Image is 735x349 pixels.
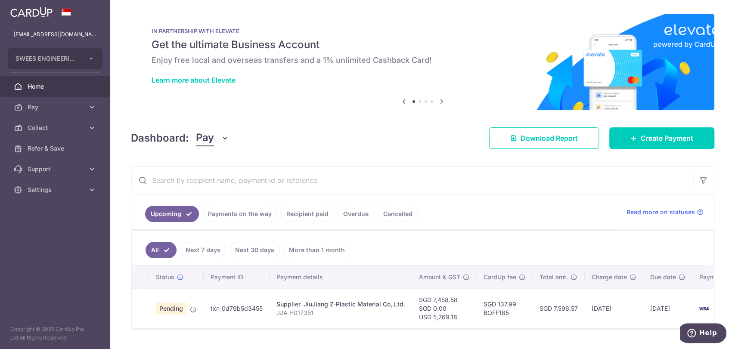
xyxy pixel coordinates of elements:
a: Upcoming [145,206,199,222]
a: Create Payment [609,127,714,149]
a: More than 1 month [283,242,350,258]
span: Charge date [592,273,627,281]
img: Renovation banner [131,14,714,110]
img: Bank Card [695,303,712,314]
a: Cancelled [378,206,418,222]
span: Create Payment [641,133,693,143]
a: Payments on the way [202,206,277,222]
a: Next 7 days [180,242,226,258]
a: Read more on statuses [626,208,704,216]
td: [DATE] [585,288,643,328]
span: CardUp fee [484,273,516,281]
th: Payment details [270,266,412,288]
button: SWEES ENGINEERING CO (PTE.) LTD. [8,48,102,69]
span: Pay [28,103,84,111]
span: Read more on statuses [626,208,695,216]
td: [DATE] [643,288,692,328]
span: Pending [156,303,186,315]
div: Supplier. JiuJiang Z-Plastic Material Co,.Ltd. [276,300,405,309]
a: Learn more about Elevate [152,76,236,84]
p: [EMAIL_ADDRESS][DOMAIN_NAME] [14,30,96,39]
span: Pay [196,130,214,146]
a: Next 30 days [229,242,280,258]
button: Pay [196,130,229,146]
span: Status [156,273,174,281]
h5: Get the ultimate Business Account [152,38,694,52]
span: Total amt. [540,273,568,281]
span: Home [28,82,84,91]
a: Overdue [338,206,374,222]
span: Settings [28,185,84,194]
iframe: Opens a widget where you can find more information [680,323,726,345]
td: SGD 7,458.58 SGD 0.00 USD 5,769.18 [412,288,477,328]
h4: Dashboard: [131,130,189,146]
p: IN PARTNERSHIP WITH ELEVATE [152,28,694,34]
td: txn_0d79b5d3455 [204,288,270,328]
td: SGD 7,596.57 [533,288,585,328]
a: All [146,242,177,258]
span: Collect [28,124,84,132]
input: Search by recipient name, payment id or reference [131,167,693,194]
a: Download Report [489,127,599,149]
p: JJA H017351 [276,309,405,317]
span: Download Report [521,133,578,143]
th: Payment ID [204,266,270,288]
td: SGD 137.99 BOFF185 [477,288,533,328]
span: Support [28,165,84,173]
a: Recipient paid [281,206,334,222]
img: CardUp [10,7,53,17]
span: Due date [650,273,676,281]
span: Refer & Save [28,144,84,153]
span: SWEES ENGINEERING CO (PTE.) LTD. [16,54,79,63]
span: Amount & GST [419,273,460,281]
h6: Enjoy free local and overseas transfers and a 1% unlimited Cashback Card! [152,55,694,65]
